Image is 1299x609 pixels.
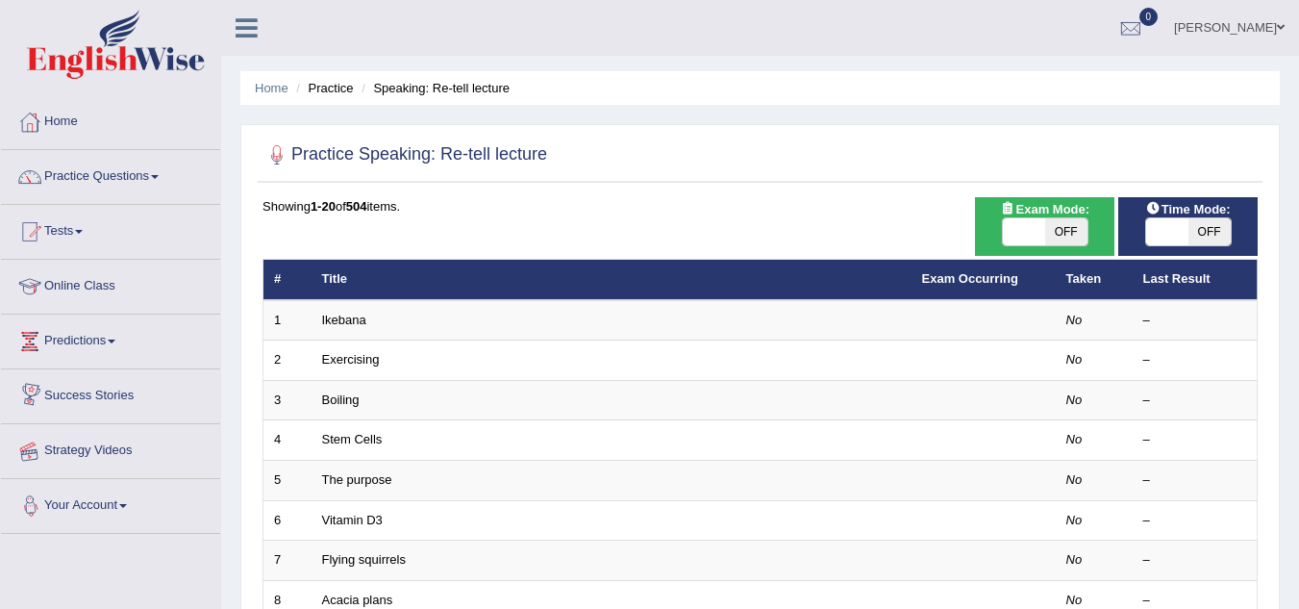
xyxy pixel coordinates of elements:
th: Taken [1056,260,1133,300]
td: 7 [263,541,312,581]
div: – [1143,392,1247,410]
a: Home [255,81,288,95]
a: Ikebana [322,313,366,327]
li: Practice [291,79,353,97]
th: # [263,260,312,300]
div: – [1143,431,1247,449]
a: Tests [1,205,220,253]
td: 4 [263,420,312,461]
li: Speaking: Re-tell lecture [357,79,510,97]
div: – [1143,471,1247,490]
td: 5 [263,461,312,501]
a: Practice Questions [1,150,220,198]
td: 3 [263,380,312,420]
td: 1 [263,300,312,341]
a: The purpose [322,472,392,487]
a: Home [1,95,220,143]
a: Stem Cells [322,432,383,446]
b: 504 [346,199,367,214]
div: – [1143,312,1247,330]
a: Predictions [1,315,220,363]
a: Vitamin D3 [322,513,383,527]
em: No [1066,352,1083,367]
a: Boiling [322,393,360,407]
em: No [1066,552,1083,567]
div: Showing of items. [262,197,1258,216]
em: No [1066,472,1083,487]
span: OFF [1188,218,1231,245]
th: Last Result [1133,260,1258,300]
span: Exam Mode: [992,199,1096,219]
td: 6 [263,500,312,541]
div: Show exams occurring in exams [975,197,1114,256]
em: No [1066,432,1083,446]
em: No [1066,513,1083,527]
a: Your Account [1,479,220,527]
b: 1-20 [311,199,336,214]
h2: Practice Speaking: Re-tell lecture [262,140,547,169]
em: No [1066,393,1083,407]
a: Success Stories [1,369,220,418]
em: No [1066,313,1083,327]
div: – [1143,351,1247,369]
a: Acacia plans [322,593,393,607]
td: 2 [263,341,312,381]
a: Online Class [1,260,220,308]
em: No [1066,593,1083,607]
span: Time Mode: [1138,199,1238,219]
th: Title [312,260,912,300]
a: Strategy Videos [1,424,220,472]
div: – [1143,551,1247,570]
span: OFF [1045,218,1087,245]
a: Exam Occurring [922,271,1018,286]
span: 0 [1139,8,1159,26]
a: Exercising [322,352,380,367]
div: – [1143,512,1247,530]
a: Flying squirrels [322,552,406,567]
